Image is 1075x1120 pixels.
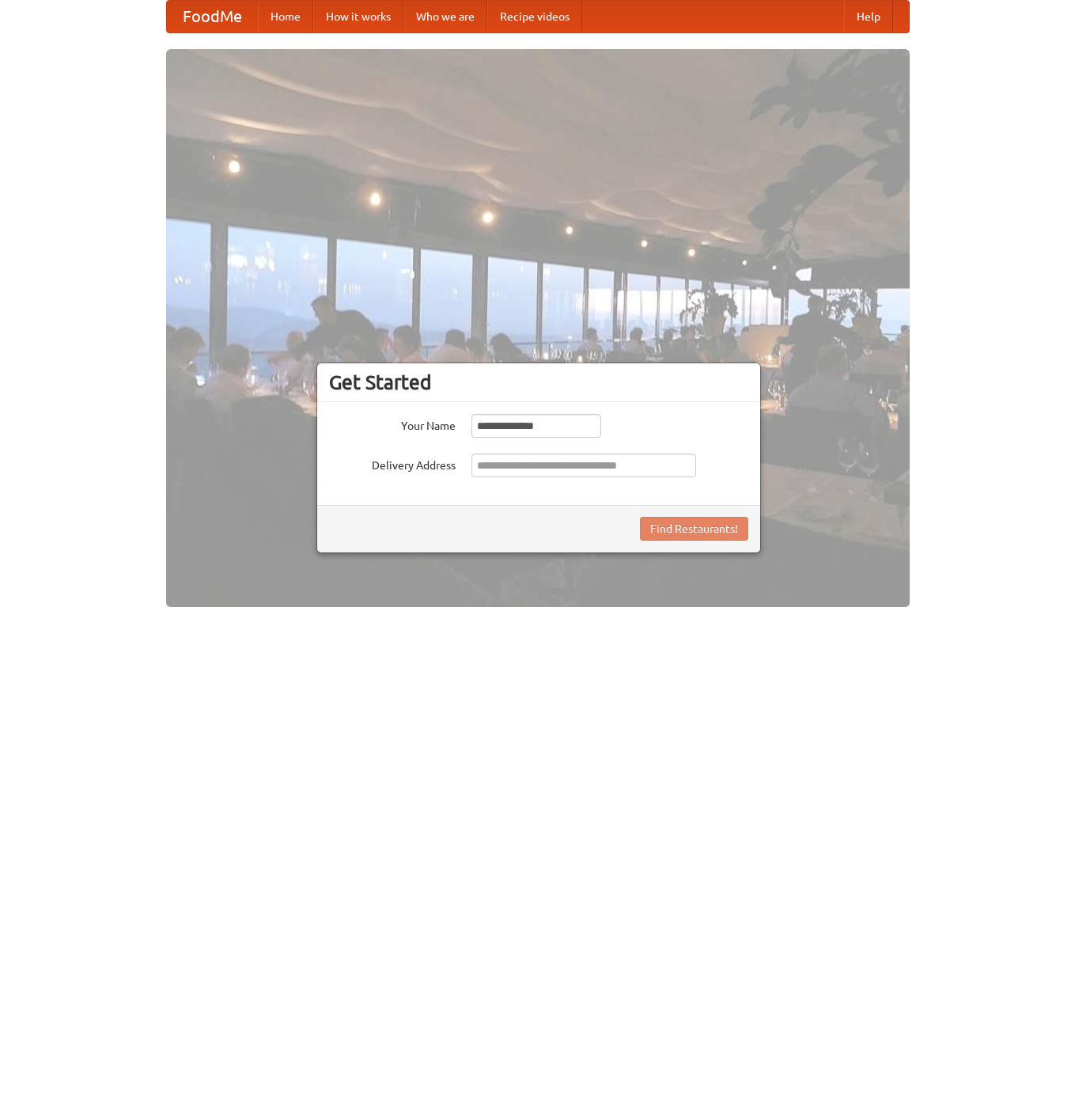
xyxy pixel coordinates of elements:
[167,1,258,32] a: FoodMe
[329,414,456,434] label: Your Name
[403,1,487,32] a: Who we are
[329,454,456,473] label: Delivery Address
[258,1,313,32] a: Home
[844,1,893,32] a: Help
[487,1,582,32] a: Recipe videos
[640,517,748,541] button: Find Restaurants!
[313,1,403,32] a: How it works
[329,370,748,394] h3: Get Started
